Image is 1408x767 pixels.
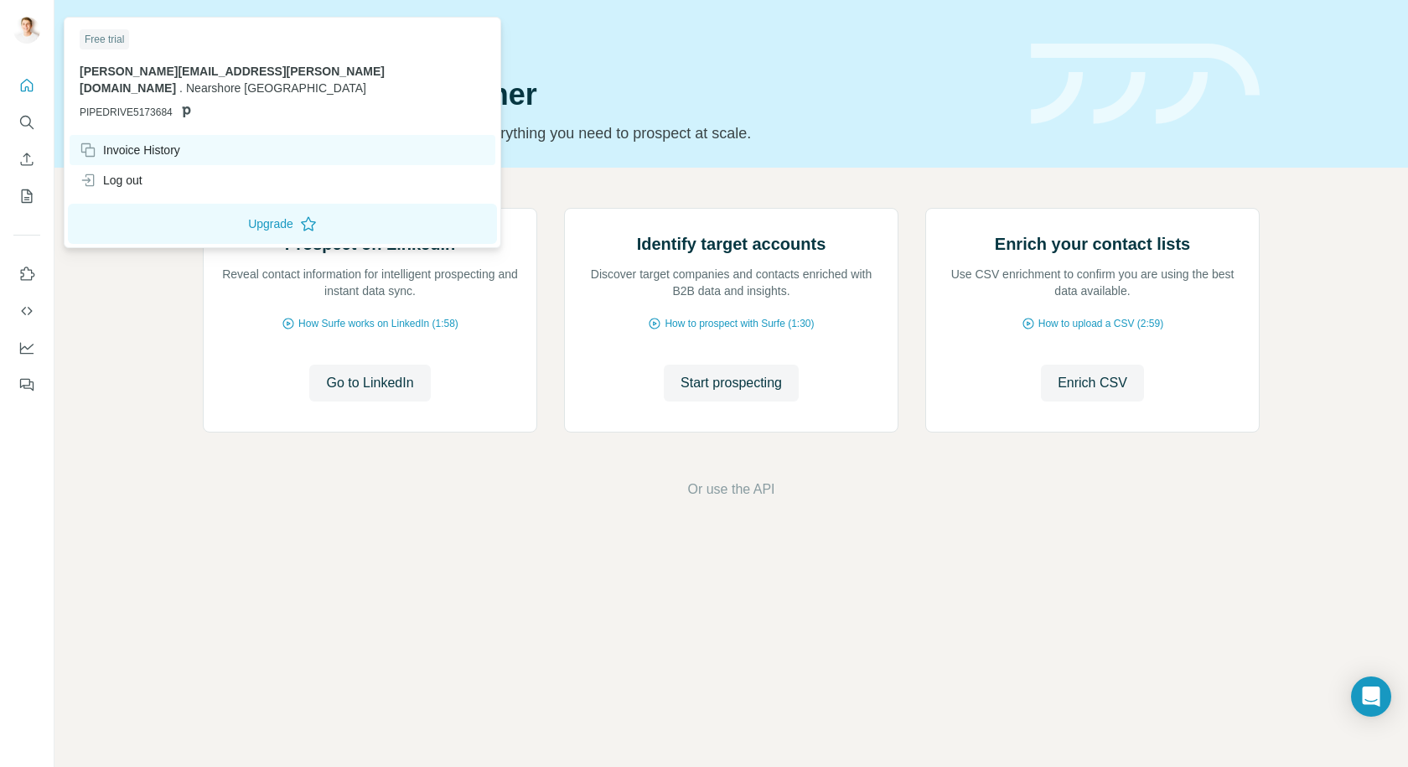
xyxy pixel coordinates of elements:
[943,266,1242,299] p: Use CSV enrichment to confirm you are using the best data available.
[13,107,40,137] button: Search
[1058,373,1127,393] span: Enrich CSV
[1038,316,1163,331] span: How to upload a CSV (2:59)
[203,78,1011,111] h1: Let’s prospect together
[203,122,1011,145] p: Pick your starting point and we’ll provide everything you need to prospect at scale.
[1351,676,1391,717] div: Open Intercom Messenger
[664,365,799,402] button: Start prospecting
[13,144,40,174] button: Enrich CSV
[13,333,40,363] button: Dashboard
[681,373,782,393] span: Start prospecting
[220,266,520,299] p: Reveal contact information for intelligent prospecting and instant data sync.
[80,105,173,120] span: PIPEDRIVE5173684
[309,365,430,402] button: Go to LinkedIn
[665,316,814,331] span: How to prospect with Surfe (1:30)
[13,70,40,101] button: Quick start
[186,81,366,95] span: Nearshore [GEOGRAPHIC_DATA]
[13,181,40,211] button: My lists
[80,29,129,49] div: Free trial
[326,373,413,393] span: Go to LinkedIn
[13,370,40,400] button: Feedback
[1041,365,1144,402] button: Enrich CSV
[995,232,1190,256] h2: Enrich your contact lists
[80,65,385,95] span: [PERSON_NAME][EMAIL_ADDRESS][PERSON_NAME][DOMAIN_NAME]
[582,266,881,299] p: Discover target companies and contacts enriched with B2B data and insights.
[298,316,458,331] span: How Surfe works on LinkedIn (1:58)
[179,81,183,95] span: .
[68,204,497,244] button: Upgrade
[80,172,142,189] div: Log out
[13,296,40,326] button: Use Surfe API
[687,479,774,500] button: Or use the API
[203,31,1011,48] div: Quick start
[1031,44,1260,125] img: banner
[13,17,40,44] img: Avatar
[637,232,826,256] h2: Identify target accounts
[80,142,180,158] div: Invoice History
[13,259,40,289] button: Use Surfe on LinkedIn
